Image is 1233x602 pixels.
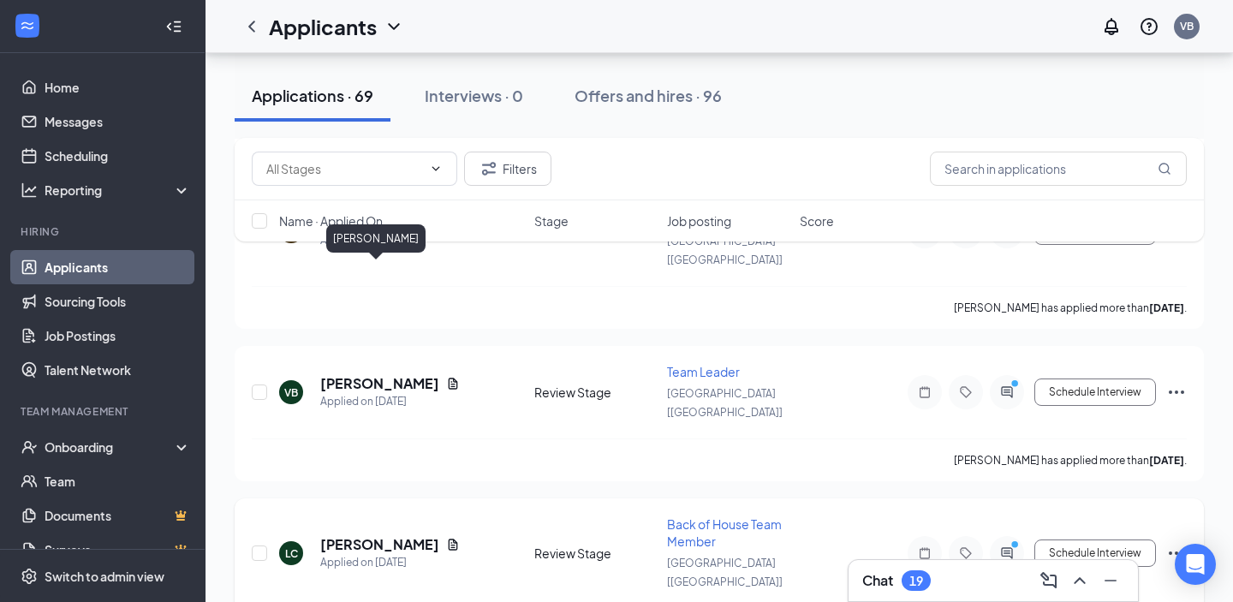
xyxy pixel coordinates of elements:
div: Reporting [45,182,192,199]
h5: [PERSON_NAME] [320,374,439,393]
span: Back of House Team Member [667,516,782,549]
div: Hiring [21,224,188,239]
a: Scheduling [45,139,191,173]
span: Stage [534,212,569,229]
h3: Chat [862,571,893,590]
svg: PrimaryDot [1007,378,1027,392]
div: VB [284,385,298,400]
b: [DATE] [1149,454,1184,467]
svg: QuestionInfo [1139,16,1159,37]
input: All Stages [266,159,422,178]
svg: ComposeMessage [1039,570,1059,591]
span: Score [800,212,834,229]
svg: UserCheck [21,438,38,456]
div: Interviews · 0 [425,85,523,106]
button: Minimize [1097,567,1124,594]
a: Sourcing Tools [45,284,191,319]
span: Job posting [667,212,731,229]
svg: Document [446,538,460,551]
svg: Document [446,377,460,390]
svg: Ellipses [1166,382,1187,402]
svg: ActiveChat [997,546,1017,560]
div: Offers and hires · 96 [575,85,722,106]
div: Switch to admin view [45,568,164,585]
div: Applications · 69 [252,85,373,106]
svg: ChevronDown [384,16,404,37]
a: SurveysCrown [45,533,191,567]
svg: PrimaryDot [1007,539,1027,553]
svg: Settings [21,568,38,585]
span: Name · Applied On [279,212,383,229]
svg: ChevronDown [429,162,443,176]
div: 19 [909,574,923,588]
a: DocumentsCrown [45,498,191,533]
div: Review Stage [534,384,657,401]
svg: Tag [956,546,976,560]
svg: Collapse [165,18,182,35]
svg: Note [914,385,935,399]
svg: ActiveChat [997,385,1017,399]
div: Applied on [DATE] [320,554,460,571]
div: VB [1180,19,1194,33]
button: ChevronUp [1066,567,1093,594]
svg: Minimize [1100,570,1121,591]
p: [PERSON_NAME] has applied more than . [954,301,1187,315]
svg: ChevronLeft [241,16,262,37]
svg: Notifications [1101,16,1122,37]
svg: Analysis [21,182,38,199]
button: Schedule Interview [1034,539,1156,567]
svg: WorkstreamLogo [19,17,36,34]
a: Talent Network [45,353,191,387]
button: Schedule Interview [1034,378,1156,406]
a: Job Postings [45,319,191,353]
svg: Ellipses [1166,543,1187,563]
a: Team [45,464,191,498]
span: [GEOGRAPHIC_DATA] [[GEOGRAPHIC_DATA]] [667,387,783,419]
span: Team Leader [667,364,740,379]
a: Messages [45,104,191,139]
p: [PERSON_NAME] has applied more than . [954,453,1187,468]
button: Filter Filters [464,152,551,186]
div: Applied on [DATE] [320,393,460,410]
svg: Note [914,546,935,560]
div: Team Management [21,404,188,419]
b: [DATE] [1149,301,1184,314]
div: Open Intercom Messenger [1175,544,1216,585]
svg: Filter [479,158,499,179]
div: Review Stage [534,545,657,562]
svg: MagnifyingGlass [1158,162,1171,176]
div: [PERSON_NAME] [326,224,426,253]
span: [GEOGRAPHIC_DATA] [[GEOGRAPHIC_DATA]] [667,557,783,588]
input: Search in applications [930,152,1187,186]
div: LC [285,546,298,561]
h5: [PERSON_NAME] [320,535,439,554]
h1: Applicants [269,12,377,41]
svg: Tag [956,385,976,399]
a: Home [45,70,191,104]
button: ComposeMessage [1035,567,1063,594]
svg: ChevronUp [1069,570,1090,591]
a: Applicants [45,250,191,284]
div: Onboarding [45,438,176,456]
